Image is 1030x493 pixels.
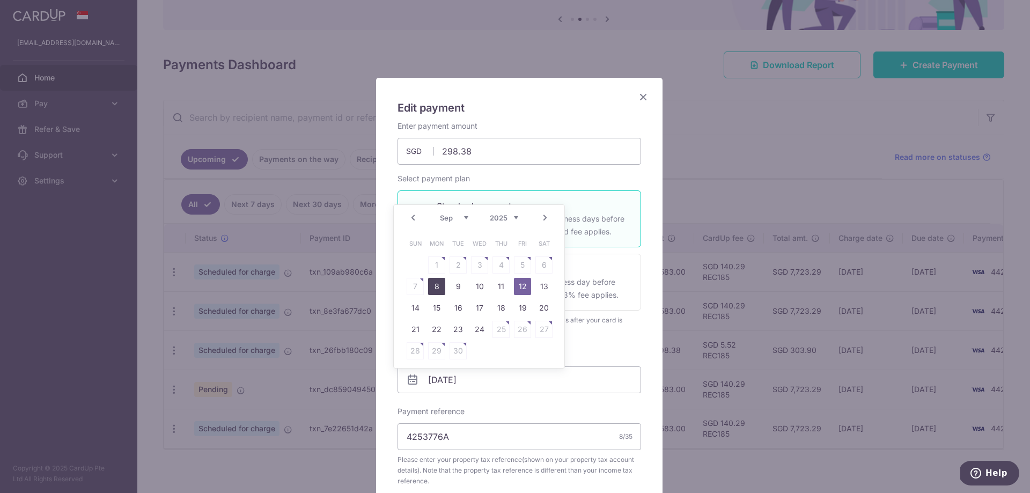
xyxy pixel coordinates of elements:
[398,121,477,131] label: Enter payment amount
[637,91,650,104] button: Close
[437,200,628,212] p: Standard payment
[407,299,424,317] a: 14
[428,235,445,252] span: Monday
[450,235,467,252] span: Tuesday
[471,321,488,338] a: 24
[428,299,445,317] a: 15
[398,454,641,487] span: Please enter your property tax reference(shown on your property tax account details). Note that t...
[535,235,553,252] span: Saturday
[539,211,551,224] a: Next
[406,146,434,157] span: SGD
[535,299,553,317] a: 20
[492,299,510,317] a: 18
[471,278,488,295] a: 10
[535,278,553,295] a: 13
[514,299,531,317] a: 19
[450,321,467,338] a: 23
[398,173,470,184] label: Select payment plan
[398,138,641,165] input: 0.00
[960,461,1019,488] iframe: Opens a widget where you can find more information
[514,235,531,252] span: Friday
[450,299,467,317] a: 16
[492,278,510,295] a: 11
[407,235,424,252] span: Sunday
[398,99,641,116] h5: Edit payment
[428,321,445,338] a: 22
[492,235,510,252] span: Thursday
[407,321,424,338] a: 21
[428,278,445,295] a: 8
[398,366,641,393] input: DD / MM / YYYY
[514,278,531,295] a: 12
[398,406,465,417] label: Payment reference
[471,299,488,317] a: 17
[407,211,420,224] a: Prev
[619,431,632,442] div: 8/35
[450,278,467,295] a: 9
[471,235,488,252] span: Wednesday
